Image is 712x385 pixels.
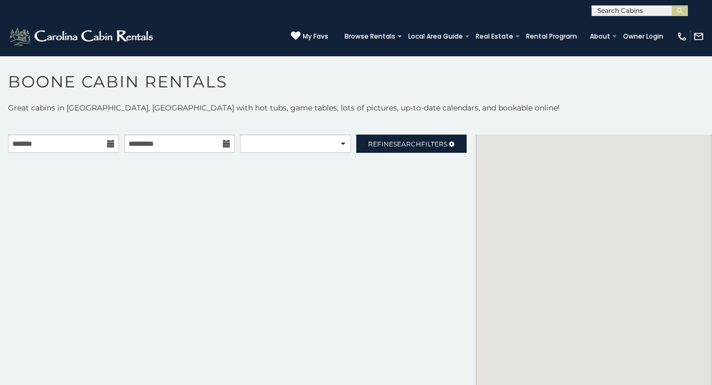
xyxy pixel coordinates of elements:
a: My Favs [291,31,328,42]
span: Refine Filters [368,140,447,148]
span: My Favs [303,32,328,41]
img: phone-regular-white.png [677,31,687,42]
a: RefineSearchFilters [356,135,467,153]
a: Local Area Guide [403,29,468,44]
a: Owner Login [618,29,669,44]
a: Browse Rentals [339,29,401,44]
a: Real Estate [470,29,519,44]
a: Rental Program [521,29,582,44]
img: White-1-2.png [8,26,156,47]
a: About [584,29,616,44]
img: mail-regular-white.png [693,31,704,42]
span: Search [393,140,421,148]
